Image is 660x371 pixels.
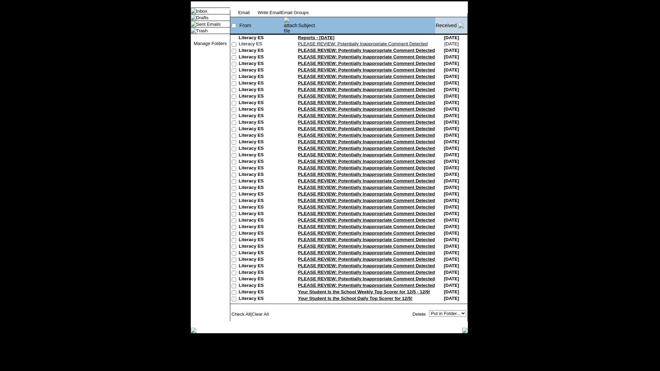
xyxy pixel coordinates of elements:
a: Reports - [DATE] [298,35,334,40]
a: PLEASE REVIEW: Potentially Inappropriate Comment Detected [298,217,435,223]
nobr: [DATE] [444,204,459,210]
a: PLEASE REVIEW: Potentially Inappropriate Comment Detected [298,204,435,210]
img: black_spacer.gif [230,321,468,322]
a: PLEASE REVIEW: Potentially Inappropriate Comment Detected [298,126,435,131]
nobr: [DATE] [444,74,459,79]
nobr: [DATE] [444,165,459,170]
nobr: [DATE] [444,54,459,59]
td: Literacy ES [239,244,284,250]
td: Literacy ES [239,237,284,244]
nobr: [DATE] [444,217,459,223]
a: Received [436,23,456,28]
a: Sent Emails [196,22,221,27]
td: Literacy ES [239,185,284,191]
a: PLEASE REVIEW: Potentially Inappropriate Comment Detected [298,133,435,138]
td: Literacy ES [239,191,284,198]
td: Literacy ES [239,93,284,100]
nobr: [DATE] [444,139,459,144]
a: PLEASE REVIEW: Potentially Inappropriate Comment Detected [298,61,435,66]
nobr: [DATE] [444,93,459,99]
td: Literacy ES [239,152,284,159]
nobr: [DATE] [444,224,459,229]
nobr: [DATE] [444,250,459,255]
td: Literacy ES [239,48,284,54]
a: PLEASE REVIEW: Potentially Inappropriate Comment Detected [298,139,435,144]
a: PLEASE REVIEW: Potentially Inappropriate Comment Detected [298,224,435,229]
td: Literacy ES [239,217,284,224]
nobr: [DATE] [444,61,459,66]
a: PLEASE REVIEW: Potentially Inappropriate Comment Detected [298,237,435,242]
td: Literacy ES [239,61,284,67]
nobr: [DATE] [444,283,459,288]
td: Literacy ES [239,100,284,106]
nobr: [DATE] [444,41,459,46]
a: PLEASE REVIEW: Potentially Inappropriate Comment Detected [298,74,435,79]
a: PLEASE REVIEW: Potentially Inappropriate Comment Detected [298,211,435,216]
td: Literacy ES [239,159,284,165]
nobr: [DATE] [444,257,459,262]
a: Drafts [196,15,209,20]
td: Literacy ES [239,146,284,152]
nobr: [DATE] [444,35,459,40]
nobr: [DATE] [444,126,459,131]
nobr: [DATE] [444,237,459,242]
nobr: [DATE] [444,106,459,112]
a: PLEASE REVIEW: Potentially Inappropriate Comment Detected [298,120,435,125]
td: Literacy ES [239,35,284,41]
a: PLEASE REVIEW: Potentially Inappropriate Comment Detected [298,270,435,275]
a: Write Email [258,10,281,15]
a: PLEASE REVIEW: Potentially Inappropriate Comment Detected [298,185,435,190]
td: Literacy ES [239,204,284,211]
nobr: [DATE] [444,152,459,157]
a: PLEASE REVIEW: Potentially Inappropriate Comment Detected [298,113,435,118]
a: PLEASE REVIEW: Potentially Inappropriate Comment Detected [298,172,435,177]
td: Literacy ES [239,276,284,283]
a: Clear All [252,312,269,317]
img: arrow_down.gif [458,23,464,28]
td: Literacy ES [239,211,284,217]
td: Literacy ES [239,172,284,178]
img: folder_icon.gif [191,21,196,27]
td: Literacy ES [239,257,284,263]
a: PLEASE REVIEW: Potentially Inappropriate Comment Detected [298,48,435,53]
td: Literacy ES [239,139,284,146]
nobr: [DATE] [444,263,459,268]
td: Literacy ES [239,120,284,126]
nobr: [DATE] [444,113,459,118]
nobr: [DATE] [444,133,459,138]
a: PLEASE REVIEW: Potentially Inappropriate Comment Detected [298,191,435,196]
nobr: [DATE] [444,100,459,105]
a: PLEASE REVIEW: Potentially Inappropriate Comment Detected [298,152,435,157]
td: Literacy ES [239,165,284,172]
nobr: [DATE] [444,120,459,125]
nobr: [DATE] [444,211,459,216]
a: Inbox [196,9,208,14]
a: PLEASE REVIEW: Potentially Inappropriate Comment Detected [298,283,435,288]
a: PLEASE REVIEW: Potentially Inappropriate Comment Detected [298,165,435,170]
td: Literacy ES [239,263,284,270]
nobr: [DATE] [444,67,459,72]
nobr: [DATE] [444,80,459,86]
a: PLEASE REVIEW: Potentially Inappropriate Comment Detected [298,198,435,203]
td: Literacy ES [239,87,284,93]
a: PLEASE REVIEW: Potentially Inappropriate Comment Detected [298,231,435,236]
td: Literacy ES [239,178,284,185]
a: PLEASE REVIEW: Potentially Inappropriate Comment Detected [298,100,435,105]
nobr: [DATE] [444,296,459,301]
a: PLEASE REVIEW: Potentially Inappropriate Comment Detected [298,87,435,92]
nobr: [DATE] [444,270,459,275]
a: PLEASE REVIEW: Potentially Inappropriate Comment Detected [298,41,428,46]
img: folder_icon_pick.gif [191,8,196,14]
td: Literacy ES [239,133,284,139]
img: attach file [284,17,298,34]
img: folder_icon.gif [191,15,196,20]
td: Literacy ES [239,250,284,257]
a: Trash [196,28,208,33]
a: PLEASE REVIEW: Potentially Inappropriate Comment Detected [298,244,435,249]
nobr: [DATE] [444,244,459,249]
a: Manage Folders [194,41,227,46]
td: Literacy ES [239,198,284,204]
a: PLEASE REVIEW: Potentially Inappropriate Comment Detected [298,80,435,86]
a: PLEASE REVIEW: Potentially Inappropriate Comment Detected [298,67,435,72]
a: PLEASE REVIEW: Potentially Inappropriate Comment Detected [298,178,435,183]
